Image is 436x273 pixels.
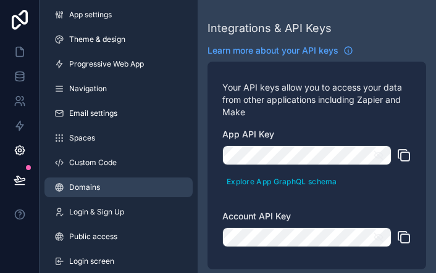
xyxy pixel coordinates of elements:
div: Integrations & API Keys [208,20,332,37]
a: Login & Sign Up [44,202,193,222]
span: Login screen [69,256,114,266]
span: Progressive Web App [69,59,144,69]
a: Theme & design [44,30,193,49]
a: Learn more about your API keys [208,44,353,57]
a: Email settings [44,104,193,123]
a: Login screen [44,251,193,271]
span: Custom Code [69,158,117,168]
span: Domains [69,182,100,192]
span: Spaces [69,133,95,143]
span: Email settings [69,108,117,118]
a: Explore App GraphQL schema [222,174,342,187]
span: Navigation [69,84,107,94]
span: App settings [69,10,112,20]
a: Progressive Web App [44,54,193,74]
a: App settings [44,5,193,25]
span: Login & Sign Up [69,207,124,217]
span: Learn more about your API keys [208,44,338,57]
p: Your API keys allow you to access your data from other applications including Zapier and Make [222,81,411,118]
button: Explore App GraphQL schema [222,173,342,190]
span: Account API Key [222,211,291,221]
a: Domains [44,177,193,197]
a: Navigation [44,79,193,99]
span: Theme & design [69,35,125,44]
span: App API Key [222,129,274,139]
a: Custom Code [44,153,193,173]
a: Public access [44,227,193,247]
span: Public access [69,232,117,242]
a: Spaces [44,128,193,148]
